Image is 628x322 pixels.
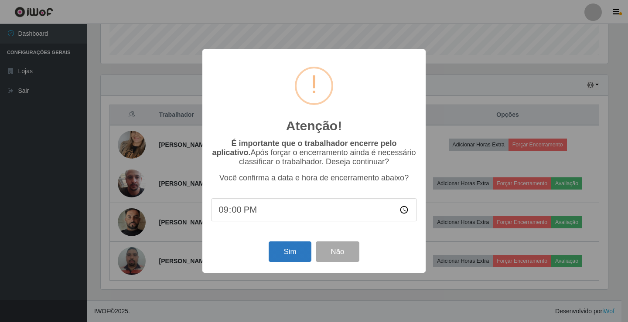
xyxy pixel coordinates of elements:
[269,241,311,262] button: Sim
[212,139,396,157] b: É importante que o trabalhador encerre pelo aplicativo.
[286,118,342,134] h2: Atenção!
[211,139,417,166] p: Após forçar o encerramento ainda é necessário classificar o trabalhador. Deseja continuar?
[211,173,417,183] p: Você confirma a data e hora de encerramento abaixo?
[316,241,359,262] button: Não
